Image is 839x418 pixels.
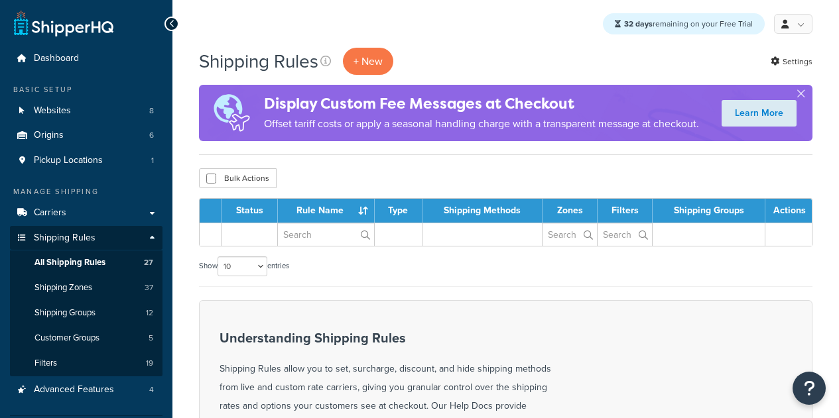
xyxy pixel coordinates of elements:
span: Shipping Rules [34,233,96,244]
p: + New [343,48,393,75]
a: Shipping Groups 12 [10,301,162,325]
th: Shipping Groups [653,199,765,223]
li: All Shipping Rules [10,250,162,275]
span: Advanced Features [34,384,114,395]
a: Settings [771,52,812,71]
label: Show entries [199,256,289,276]
span: Carriers [34,207,66,219]
a: Origins 6 [10,123,162,148]
li: Shipping Rules [10,226,162,377]
div: Basic Setup [10,84,162,95]
input: Search [543,223,597,246]
button: Bulk Actions [199,168,277,188]
select: Showentries [218,256,267,276]
span: Origins [34,130,64,141]
a: Learn More [722,100,797,127]
span: 27 [144,257,153,268]
button: Open Resource Center [793,372,826,405]
h4: Display Custom Fee Messages at Checkout [264,93,699,115]
span: Shipping Groups [34,307,96,319]
p: Offset tariff costs or apply a seasonal handling charge with a transparent message at checkout. [264,115,699,133]
span: 37 [145,282,153,293]
th: Shipping Methods [422,199,543,223]
li: Advanced Features [10,378,162,402]
li: Websites [10,99,162,123]
span: Filters [34,358,57,369]
a: Websites 8 [10,99,162,123]
strong: 32 days [624,18,653,30]
div: Manage Shipping [10,186,162,197]
a: ShipperHQ Home [14,10,113,36]
span: 6 [149,130,154,141]
span: Customer Groups [34,333,99,344]
th: Actions [765,199,812,223]
li: Pickup Locations [10,148,162,173]
a: Carriers [10,201,162,225]
th: Zones [543,199,598,223]
th: Status [222,199,278,223]
a: Advanced Features 4 [10,378,162,402]
li: Filters [10,351,162,376]
a: All Shipping Rules 27 [10,250,162,275]
li: Customer Groups [10,326,162,350]
span: Dashboard [34,53,79,64]
th: Type [375,199,422,223]
li: Origins [10,123,162,148]
th: Filters [598,199,653,223]
div: remaining on your Free Trial [603,13,765,34]
input: Search [598,223,652,246]
span: 5 [149,333,153,344]
span: All Shipping Rules [34,257,105,268]
span: 12 [146,307,153,319]
a: Customer Groups 5 [10,326,162,350]
h1: Shipping Rules [199,48,318,74]
th: Rule Name [278,199,375,223]
li: Shipping Zones [10,276,162,300]
img: duties-banner-06bc72dcb5fe05cb3f9472aba00be2ae8eb53ab6f0d8bb03d382ba314ac3c341.png [199,85,264,141]
input: Search [278,223,374,246]
span: 8 [149,105,154,117]
span: Pickup Locations [34,155,103,166]
span: Shipping Zones [34,282,92,293]
span: 19 [146,358,153,369]
a: Shipping Rules [10,226,162,250]
li: Shipping Groups [10,301,162,325]
span: Websites [34,105,71,117]
span: 4 [149,384,154,395]
a: Dashboard [10,46,162,71]
span: 1 [151,155,154,166]
h3: Understanding Shipping Rules [220,331,551,345]
a: Filters 19 [10,351,162,376]
a: Pickup Locations 1 [10,148,162,173]
a: Shipping Zones 37 [10,276,162,300]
